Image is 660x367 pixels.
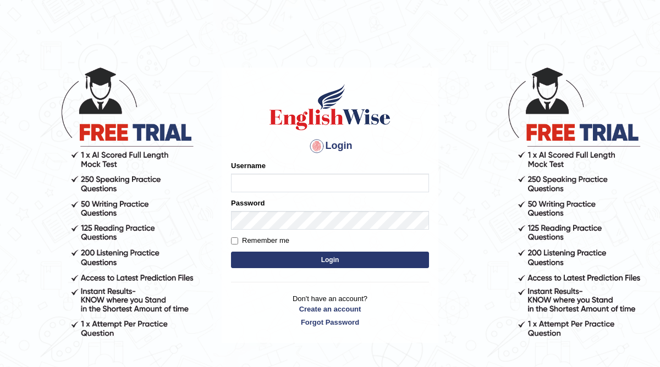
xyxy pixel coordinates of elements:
h4: Login [231,137,429,155]
img: Logo of English Wise sign in for intelligent practice with AI [267,82,393,132]
label: Password [231,198,265,208]
button: Login [231,252,429,268]
p: Don't have an account? [231,293,429,327]
input: Remember me [231,237,238,244]
label: Username [231,160,266,171]
a: Create an account [231,304,429,314]
a: Forgot Password [231,317,429,327]
label: Remember me [231,235,289,246]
